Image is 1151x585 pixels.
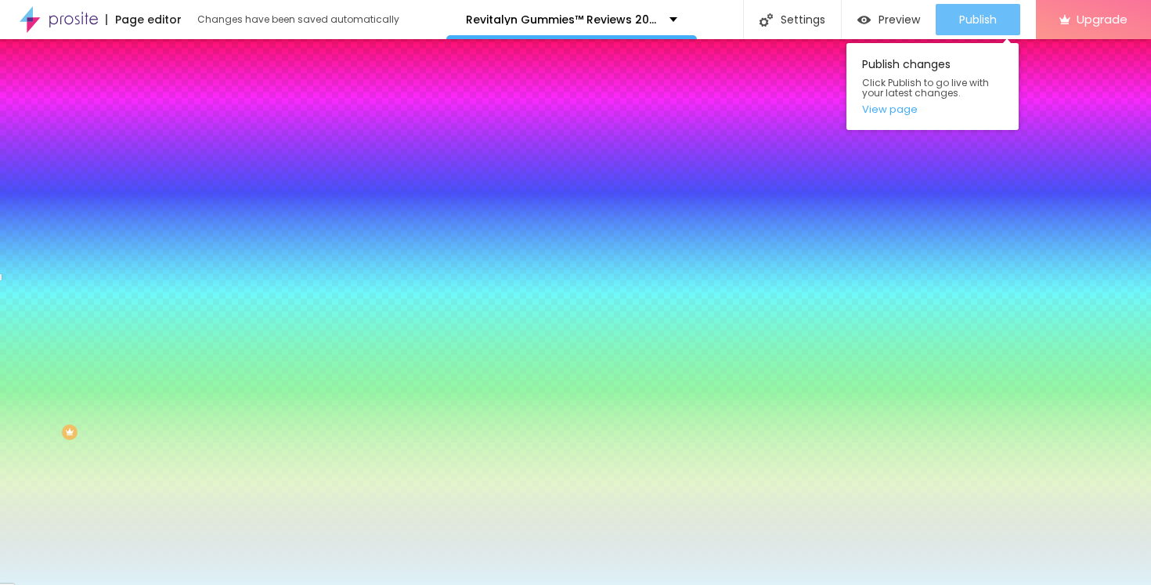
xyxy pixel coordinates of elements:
span: Publish [959,13,997,26]
a: View page [862,104,1003,114]
div: Changes have been saved automatically [197,15,399,24]
span: Preview [879,13,920,26]
div: Page editor [106,14,182,25]
img: Icone [760,13,773,27]
span: Upgrade [1077,13,1128,26]
p: Revitalyn Gummies™ Reviews 2025: Can They Boost Collagen and Whole-Body Wellness? [466,14,658,25]
img: view-1.svg [857,13,871,27]
button: Publish [936,4,1020,35]
span: Click Publish to go live with your latest changes. [862,78,1003,98]
button: Preview [842,4,936,35]
div: Publish changes [846,43,1019,130]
